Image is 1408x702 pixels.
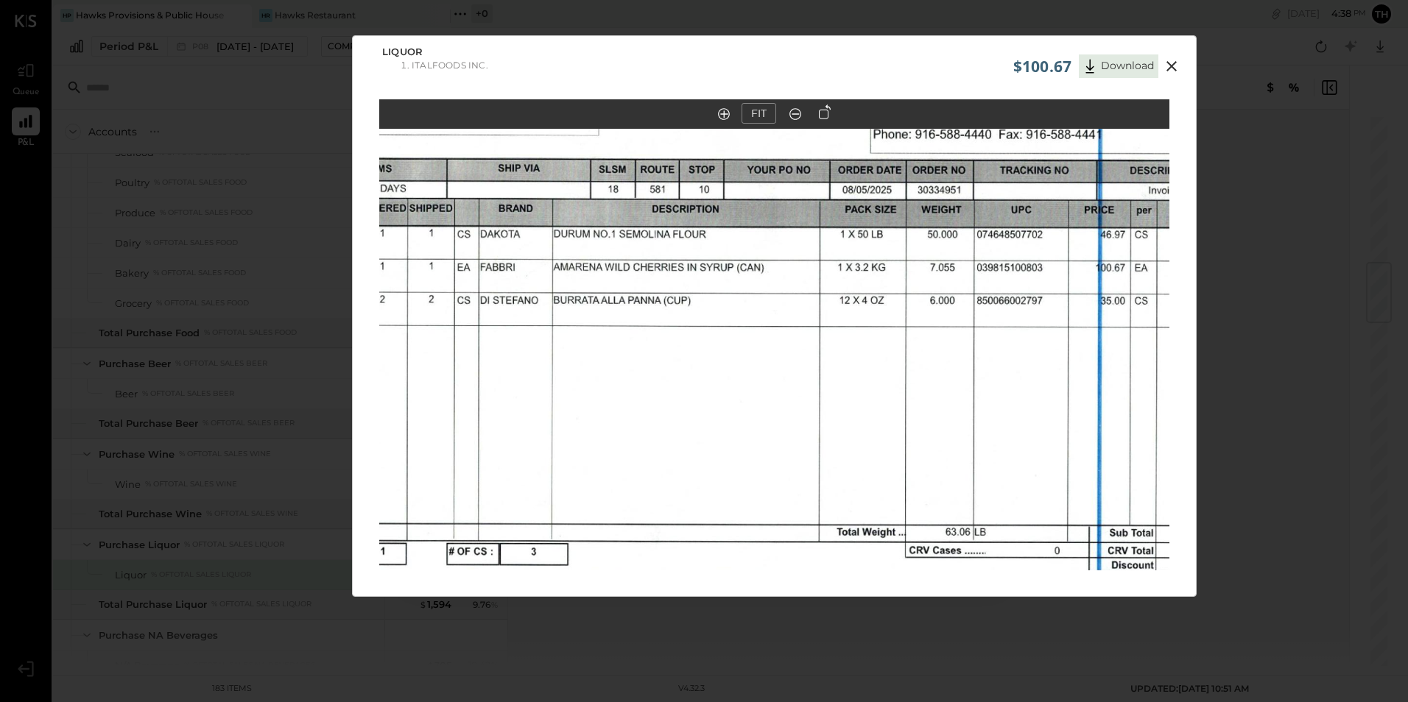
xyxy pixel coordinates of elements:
[742,103,776,124] button: FIT
[382,45,423,60] span: Liquor
[1013,56,1071,77] span: $100.67
[412,60,488,71] li: ITALFOODS Inc.
[1079,54,1158,78] button: Download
